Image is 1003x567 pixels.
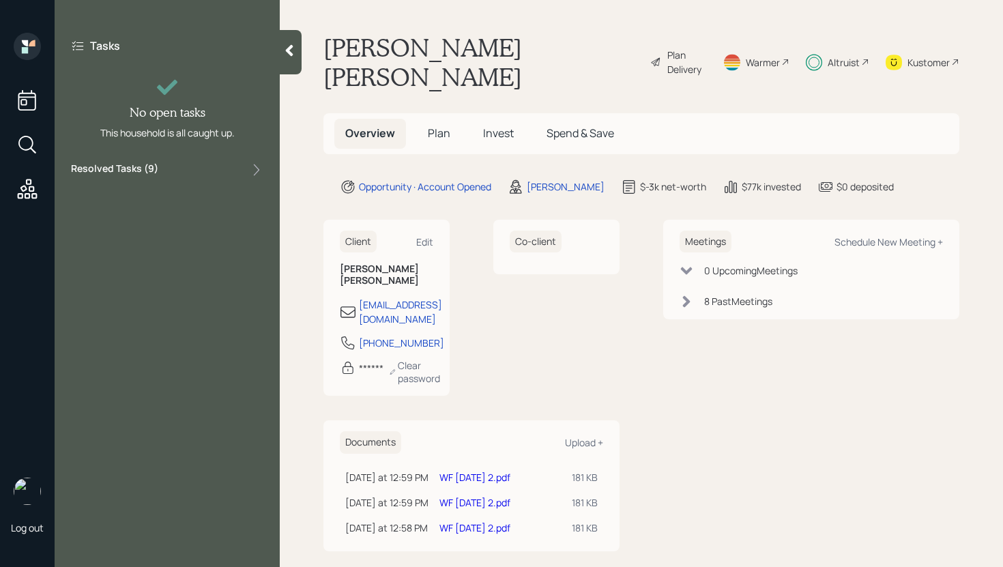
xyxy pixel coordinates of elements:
[742,179,801,194] div: $77k invested
[704,263,798,278] div: 0 Upcoming Meeting s
[323,33,639,91] h1: [PERSON_NAME] [PERSON_NAME]
[837,179,894,194] div: $0 deposited
[416,235,433,248] div: Edit
[11,521,44,534] div: Log out
[834,235,943,248] div: Schedule New Meeting +
[340,431,401,454] h6: Documents
[71,162,158,178] label: Resolved Tasks ( 9 )
[828,55,860,70] div: Altruist
[359,297,442,326] div: [EMAIL_ADDRESS][DOMAIN_NAME]
[547,126,614,141] span: Spend & Save
[345,521,428,535] div: [DATE] at 12:58 PM
[439,496,510,509] a: WF [DATE] 2.pdf
[439,471,510,484] a: WF [DATE] 2.pdf
[439,521,510,534] a: WF [DATE] 2.pdf
[428,126,450,141] span: Plan
[359,336,444,350] div: [PHONE_NUMBER]
[14,478,41,505] img: retirable_logo.png
[345,126,395,141] span: Overview
[130,105,205,120] h4: No open tasks
[527,179,605,194] div: [PERSON_NAME]
[704,294,772,308] div: 8 Past Meeting s
[359,179,491,194] div: Opportunity · Account Opened
[640,179,706,194] div: $-3k net-worth
[483,126,514,141] span: Invest
[340,231,377,253] h6: Client
[510,231,562,253] h6: Co-client
[389,359,444,385] div: Clear password
[680,231,731,253] h6: Meetings
[572,495,598,510] div: 181 KB
[572,521,598,535] div: 181 KB
[90,38,120,53] label: Tasks
[345,470,428,484] div: [DATE] at 12:59 PM
[100,126,235,140] div: This household is all caught up.
[746,55,780,70] div: Warmer
[572,470,598,484] div: 181 KB
[907,55,950,70] div: Kustomer
[667,48,706,76] div: Plan Delivery
[345,495,428,510] div: [DATE] at 12:59 PM
[565,436,603,449] div: Upload +
[340,263,433,287] h6: [PERSON_NAME] [PERSON_NAME]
